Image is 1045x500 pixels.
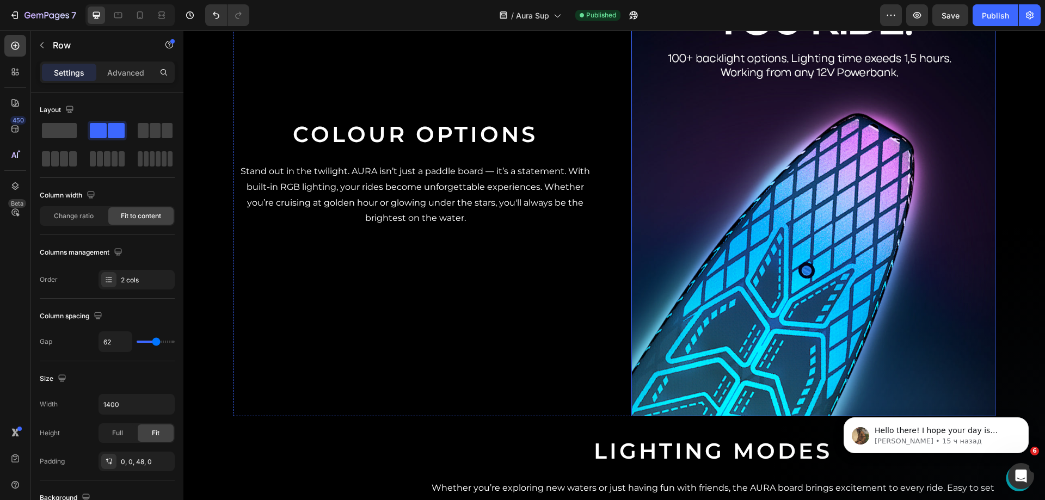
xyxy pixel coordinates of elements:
[516,10,549,21] span: Aura Sup
[53,39,145,52] p: Row
[99,394,174,414] input: Auto
[40,456,65,466] div: Padding
[410,407,649,434] strong: Lighting modes
[8,199,26,208] div: Beta
[511,10,514,21] span: /
[40,275,58,285] div: Order
[40,372,69,386] div: Size
[40,399,58,409] div: Width
[40,245,125,260] div: Columns management
[40,428,60,438] div: Height
[40,103,76,118] div: Layout
[973,4,1018,26] button: Publish
[71,9,76,22] p: 7
[932,4,968,26] button: Save
[183,30,1045,500] iframe: Design area
[121,457,172,467] div: 0, 0, 48, 0
[40,309,104,324] div: Column spacing
[121,211,161,221] span: Fit to content
[40,188,97,203] div: Column width
[1008,463,1034,489] iframe: Intercom live chat
[152,428,159,438] span: Fit
[4,4,81,26] button: 7
[205,4,249,26] div: Undo/Redo
[50,403,213,485] video: Video
[54,67,84,78] p: Settings
[54,211,94,221] span: Change ratio
[586,10,616,20] span: Published
[10,116,26,125] div: 450
[40,337,52,347] div: Gap
[107,67,144,78] p: Advanced
[1030,447,1039,455] span: 6
[942,11,960,20] span: Save
[982,10,1009,21] div: Publish
[99,332,132,351] input: Auto
[121,275,172,285] div: 2 cols
[112,428,123,438] span: Full
[827,394,1045,471] iframe: Intercom notifications сообщение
